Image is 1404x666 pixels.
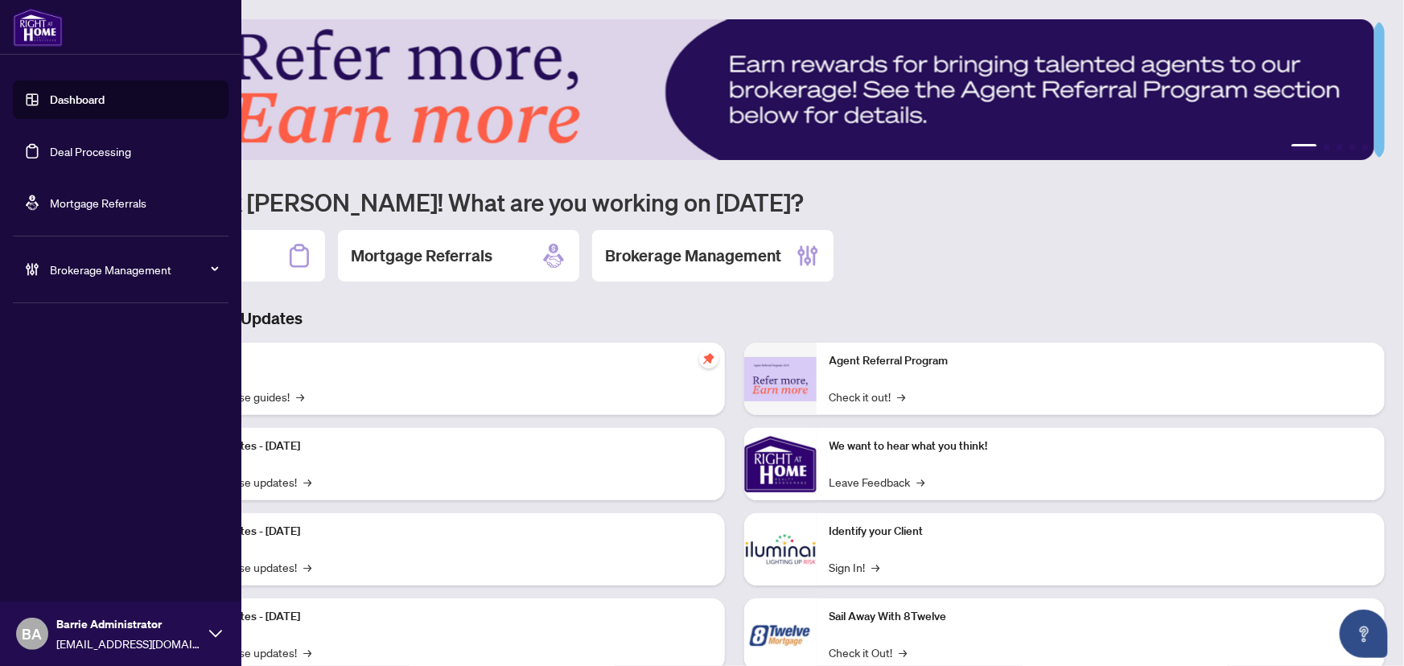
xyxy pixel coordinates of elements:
[830,643,908,661] a: Check it Out!→
[169,438,712,455] p: Platform Updates - [DATE]
[830,558,880,576] a: Sign In!→
[23,623,43,645] span: BA
[830,352,1373,370] p: Agent Referral Program
[699,349,718,368] span: pushpin
[56,635,201,652] span: [EMAIL_ADDRESS][DOMAIN_NAME]
[830,473,925,491] a: Leave Feedback→
[1324,144,1330,150] button: 2
[351,245,492,267] h2: Mortgage Referrals
[169,608,712,626] p: Platform Updates - [DATE]
[900,643,908,661] span: →
[830,388,906,405] a: Check it out!→
[84,307,1385,330] h3: Brokerage & Industry Updates
[303,558,311,576] span: →
[830,438,1373,455] p: We want to hear what you think!
[744,428,817,500] img: We want to hear what you think!
[56,615,201,633] span: Barrie Administrator
[1336,144,1343,150] button: 3
[50,144,131,158] a: Deal Processing
[1349,144,1356,150] button: 4
[303,473,311,491] span: →
[1340,610,1388,658] button: Open asap
[296,388,304,405] span: →
[50,195,146,210] a: Mortgage Referrals
[744,357,817,401] img: Agent Referral Program
[830,608,1373,626] p: Sail Away With 8Twelve
[605,245,781,267] h2: Brokerage Management
[303,643,311,661] span: →
[1291,144,1317,150] button: 1
[84,187,1385,217] h1: Welcome back [PERSON_NAME]! What are you working on [DATE]?
[169,523,712,541] p: Platform Updates - [DATE]
[1362,144,1369,150] button: 5
[872,558,880,576] span: →
[744,513,817,586] img: Identify your Client
[830,523,1373,541] p: Identify your Client
[84,19,1374,160] img: Slide 0
[917,473,925,491] span: →
[898,388,906,405] span: →
[13,8,63,47] img: logo
[50,261,217,278] span: Brokerage Management
[169,352,712,370] p: Self-Help
[50,92,105,107] a: Dashboard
